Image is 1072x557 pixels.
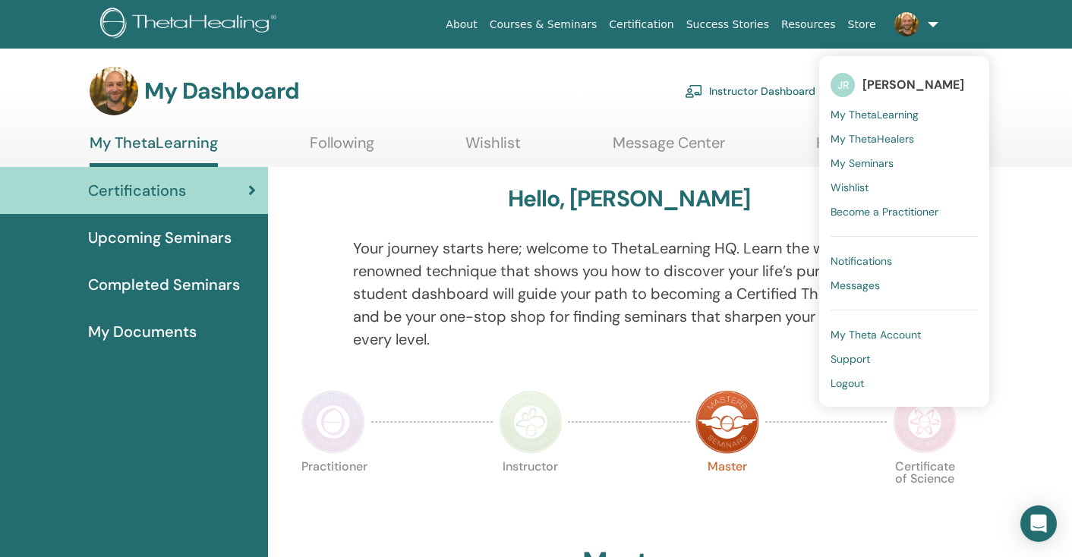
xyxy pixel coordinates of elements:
[508,185,751,212] h3: Hello, [PERSON_NAME]
[831,371,978,395] a: Logout
[831,108,919,121] span: My ThetaLearning
[353,237,905,351] p: Your journey starts here; welcome to ThetaLearning HQ. Learn the world-renowned technique that sh...
[831,151,978,175] a: My Seminars
[842,11,882,39] a: Store
[775,11,842,39] a: Resources
[144,77,299,105] h3: My Dashboard
[484,11,604,39] a: Courses & Seminars
[831,68,978,102] a: JR[PERSON_NAME]
[893,390,957,454] img: Certificate of Science
[831,205,938,219] span: Become a Practitioner
[831,328,921,341] span: My Theta Account
[88,179,186,202] span: Certifications
[685,74,815,108] a: Instructor Dashboard
[100,8,282,42] img: logo.png
[301,390,365,454] img: Practitioner
[831,156,894,170] span: My Seminars
[695,390,759,454] img: Master
[831,73,855,97] span: JR
[499,390,563,454] img: Instructor
[816,134,938,163] a: Help & Resources
[831,347,978,371] a: Support
[831,132,914,146] span: My ThetaHealers
[685,84,703,98] img: chalkboard-teacher.svg
[680,11,775,39] a: Success Stories
[893,461,957,524] p: Certificate of Science
[88,273,240,296] span: Completed Seminars
[831,254,892,268] span: Notifications
[440,11,483,39] a: About
[831,175,978,200] a: Wishlist
[310,134,374,163] a: Following
[1020,505,1057,542] div: Open Intercom Messenger
[499,461,563,524] p: Instructor
[88,226,232,249] span: Upcoming Seminars
[301,461,365,524] p: Practitioner
[90,67,138,115] img: default.jpg
[695,461,759,524] p: Master
[831,273,978,297] a: Messages
[831,249,978,273] a: Notifications
[465,134,521,163] a: Wishlist
[831,376,864,390] span: Logout
[831,200,978,224] a: Become a Practitioner
[603,11,679,39] a: Certification
[894,12,919,36] img: default.jpg
[831,278,880,292] span: Messages
[88,320,197,343] span: My Documents
[90,134,218,167] a: My ThetaLearning
[862,77,964,93] span: [PERSON_NAME]
[831,102,978,127] a: My ThetaLearning
[613,134,725,163] a: Message Center
[831,323,978,347] a: My Theta Account
[831,352,870,366] span: Support
[831,181,869,194] span: Wishlist
[831,127,978,151] a: My ThetaHealers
